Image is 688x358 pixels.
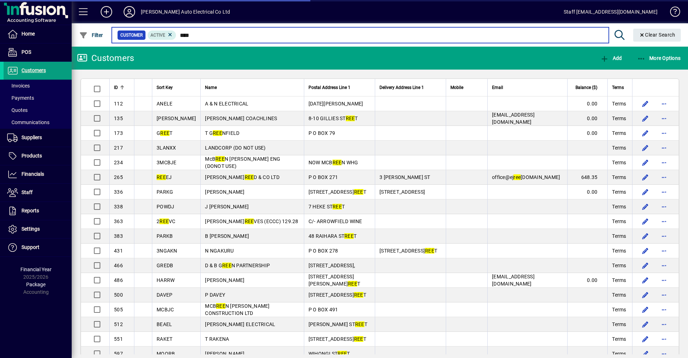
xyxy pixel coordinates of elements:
em: REE [159,218,169,224]
span: 597 [114,351,123,357]
span: 173 [114,130,123,136]
span: BEAEL [157,321,172,327]
a: Quotes [4,104,72,116]
span: Add [600,55,622,61]
button: More options [658,260,670,271]
span: Active [150,33,165,38]
button: Edit [640,113,651,124]
div: Name [205,84,300,91]
em: REE [213,130,222,136]
button: Filter [77,29,105,42]
em: REE [216,303,225,309]
button: Edit [640,171,651,183]
div: Balance ($) [572,84,604,91]
span: Terms [612,262,626,269]
span: [PERSON_NAME] VES (ECCC) 129.28 [205,218,298,224]
a: Suppliers [4,129,72,147]
span: 112 [114,101,123,107]
em: REE [338,351,347,357]
span: 500 [114,292,123,298]
em: REE [222,263,231,268]
span: 3 [PERSON_NAME] ST [379,174,430,180]
button: More options [658,113,670,124]
div: Customers [77,52,134,64]
button: More options [658,274,670,286]
span: MOORB [157,351,175,357]
button: Edit [640,245,651,256]
span: Quotes [7,107,28,113]
span: P O BOX 278 [309,248,338,254]
em: REE [157,174,166,180]
span: Terms [612,277,626,284]
span: 135 [114,116,123,121]
span: ID [114,84,118,91]
em: REE [348,281,357,287]
span: MCB N [PERSON_NAME] CONSTRUCTION LTD [205,303,269,316]
span: NOW MCB N WHG [309,160,358,165]
a: Staff [4,184,72,202]
button: More options [658,245,670,256]
span: 431 [114,248,123,254]
button: Edit [640,319,651,330]
span: 512 [114,321,123,327]
span: HARRW [157,277,175,283]
button: Edit [640,304,651,315]
span: Home [21,31,35,37]
span: 336 [114,189,123,195]
span: [PERSON_NAME] [205,277,244,283]
span: Payments [7,95,34,101]
button: Edit [640,333,651,345]
span: Terms [612,335,626,343]
span: Terms [612,306,626,313]
span: [PERSON_NAME] D & CO LTD [205,174,279,180]
span: 338 [114,204,123,209]
button: More options [658,127,670,139]
span: [STREET_ADDRESS] T [309,189,366,195]
span: [STREET_ADDRESS] [379,189,425,195]
span: 486 [114,277,123,283]
span: Invoices [7,83,30,89]
a: Reports [4,202,72,220]
button: Clear [633,29,681,42]
span: D & B G N PARTNERSHIP [205,263,270,268]
span: Mobile [450,84,463,91]
span: [DATE][PERSON_NAME] [309,101,363,107]
span: Terms [612,350,626,357]
span: Communications [7,119,49,125]
button: Edit [640,142,651,154]
span: [PERSON_NAME] [157,116,196,121]
button: Edit [640,274,651,286]
span: P O BOX 271 [309,174,338,180]
em: REE [354,189,363,195]
button: More options [658,289,670,301]
span: B [PERSON_NAME] [205,233,249,239]
span: T G NFIELD [205,130,239,136]
button: Edit [640,289,651,301]
button: More options [658,216,670,227]
span: Terms [612,100,626,107]
span: Financials [21,171,44,177]
button: Profile [118,5,141,18]
span: [STREET_ADDRESS], [309,263,355,268]
span: Products [21,153,42,159]
span: P O BOX 79 [309,130,335,136]
div: Email [492,84,563,91]
span: Terms [612,188,626,196]
span: ANELE [157,101,172,107]
td: 0.00 [567,273,607,288]
span: Customers [21,67,46,73]
td: 0.00 [567,96,607,111]
span: Sort Key [157,84,173,91]
span: POS [21,49,31,55]
span: 7 HEKE ST T [309,204,345,209]
span: Terms [612,232,626,240]
em: REE [354,336,363,342]
span: [STREET_ADDRESS] T [379,248,437,254]
div: Mobile [450,84,483,91]
span: 3LANXX [157,145,176,151]
button: Add [598,52,623,65]
em: REE [344,233,354,239]
span: [STREET_ADDRESS] T [309,336,366,342]
a: Knowledge Base [665,1,679,25]
span: POWDJ [157,204,174,209]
